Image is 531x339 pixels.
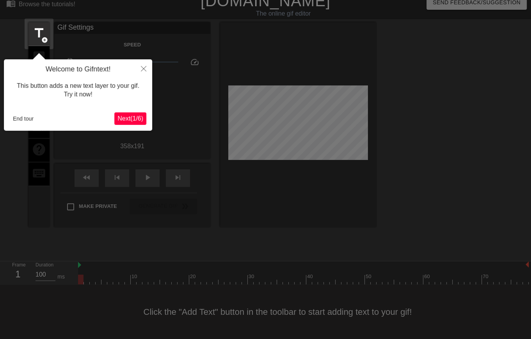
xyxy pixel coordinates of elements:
button: Close [135,59,152,77]
button: End tour [10,113,37,124]
div: This button adds a new text layer to your gif. Try it now! [10,74,146,107]
span: Next ( 1 / 6 ) [117,115,143,122]
h4: Welcome to Gifntext! [10,65,146,74]
button: Next [114,112,146,125]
